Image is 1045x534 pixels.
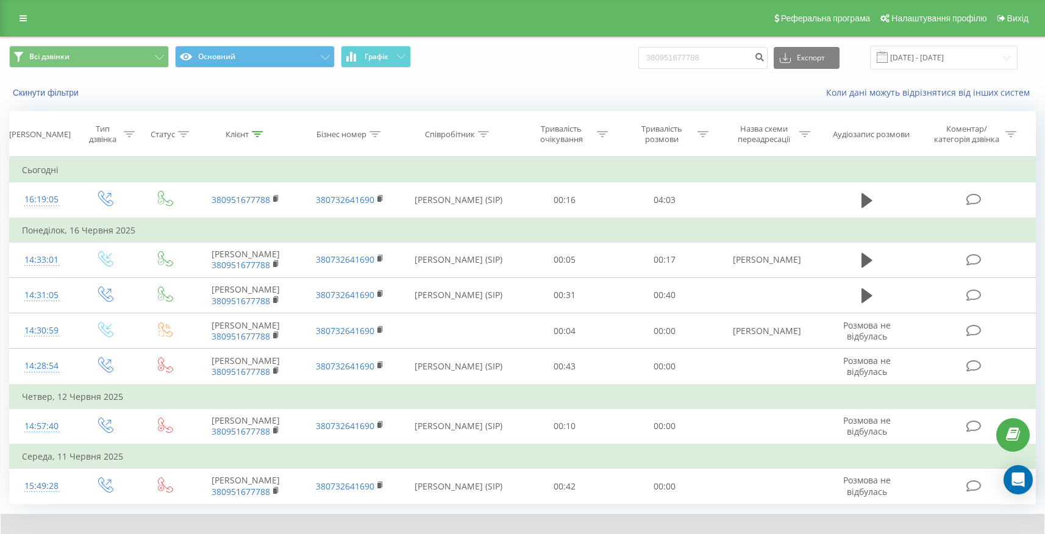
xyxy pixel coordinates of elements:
[194,242,298,277] td: [PERSON_NAME]
[931,124,1002,144] div: Коментар/категорія дзвінка
[1004,465,1033,494] div: Open Intercom Messenger
[731,124,796,144] div: Назва схеми переадресації
[774,47,840,69] button: Експорт
[529,124,594,144] div: Тривалість очікування
[715,313,819,349] td: [PERSON_NAME]
[22,248,62,272] div: 14:33:01
[843,355,891,377] span: Розмова не відбулась
[515,469,615,504] td: 00:42
[10,385,1036,409] td: Четвер, 12 Червня 2025
[9,129,71,140] div: [PERSON_NAME]
[515,408,615,444] td: 00:10
[341,46,411,68] button: Графік
[833,129,910,140] div: Аудіозапис розмови
[316,129,366,140] div: Бізнес номер
[194,408,298,444] td: [PERSON_NAME]
[891,13,986,23] span: Налаштування профілю
[781,13,871,23] span: Реферальна програма
[402,242,515,277] td: [PERSON_NAME] (SIP)
[194,277,298,313] td: [PERSON_NAME]
[151,129,175,140] div: Статус
[212,486,270,497] a: 380951677788
[316,480,374,492] a: 380732641690
[194,469,298,504] td: [PERSON_NAME]
[638,47,768,69] input: Пошук за номером
[402,469,515,504] td: [PERSON_NAME] (SIP)
[515,182,615,218] td: 00:16
[615,182,715,218] td: 04:03
[1007,13,1029,23] span: Вихід
[84,124,120,144] div: Тип дзвінка
[629,124,694,144] div: Тривалість розмови
[22,319,62,343] div: 14:30:59
[615,277,715,313] td: 00:40
[615,408,715,444] td: 00:00
[715,242,819,277] td: [PERSON_NAME]
[615,313,715,349] td: 00:00
[316,420,374,432] a: 380732641690
[402,182,515,218] td: [PERSON_NAME] (SIP)
[22,188,62,212] div: 16:19:05
[515,313,615,349] td: 00:04
[212,194,270,205] a: 380951677788
[194,349,298,385] td: [PERSON_NAME]
[365,52,388,61] span: Графік
[10,218,1036,243] td: Понеділок, 16 Червня 2025
[402,349,515,385] td: [PERSON_NAME] (SIP)
[515,349,615,385] td: 00:43
[615,242,715,277] td: 00:17
[316,289,374,301] a: 380732641690
[29,52,70,62] span: Всі дзвінки
[402,408,515,444] td: [PERSON_NAME] (SIP)
[22,415,62,438] div: 14:57:40
[316,325,374,336] a: 380732641690
[843,474,891,497] span: Розмова не відбулась
[226,129,249,140] div: Клієнт
[843,415,891,437] span: Розмова не відбулась
[615,469,715,504] td: 00:00
[843,319,891,342] span: Розмова не відбулась
[515,242,615,277] td: 00:05
[615,349,715,385] td: 00:00
[212,259,270,271] a: 380951677788
[212,295,270,307] a: 380951677788
[9,87,85,98] button: Скинути фільтри
[9,46,169,68] button: Всі дзвінки
[515,277,615,313] td: 00:31
[316,254,374,265] a: 380732641690
[316,360,374,372] a: 380732641690
[175,46,335,68] button: Основний
[10,444,1036,469] td: Середа, 11 Червня 2025
[194,313,298,349] td: [PERSON_NAME]
[316,194,374,205] a: 380732641690
[212,366,270,377] a: 380951677788
[212,330,270,342] a: 380951677788
[826,87,1036,98] a: Коли дані можуть відрізнятися вiд інших систем
[22,283,62,307] div: 14:31:05
[22,354,62,378] div: 14:28:54
[212,425,270,437] a: 380951677788
[402,277,515,313] td: [PERSON_NAME] (SIP)
[22,474,62,498] div: 15:49:28
[425,129,475,140] div: Співробітник
[10,158,1036,182] td: Сьогодні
